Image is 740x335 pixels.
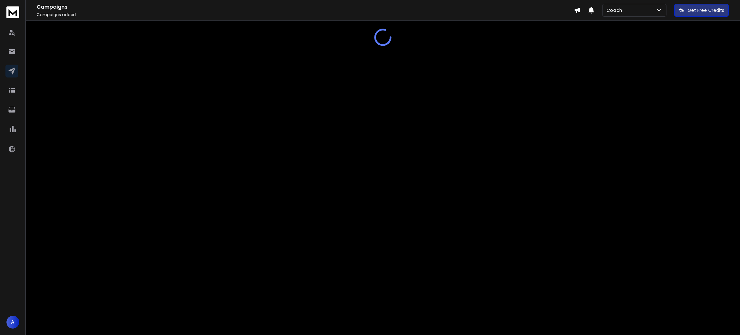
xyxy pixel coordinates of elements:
button: A [6,316,19,329]
img: logo [6,6,19,18]
p: Get Free Credits [688,7,724,14]
h1: Campaigns [37,3,574,11]
p: Coach [606,7,625,14]
button: Get Free Credits [674,4,729,17]
p: Campaigns added [37,12,574,17]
